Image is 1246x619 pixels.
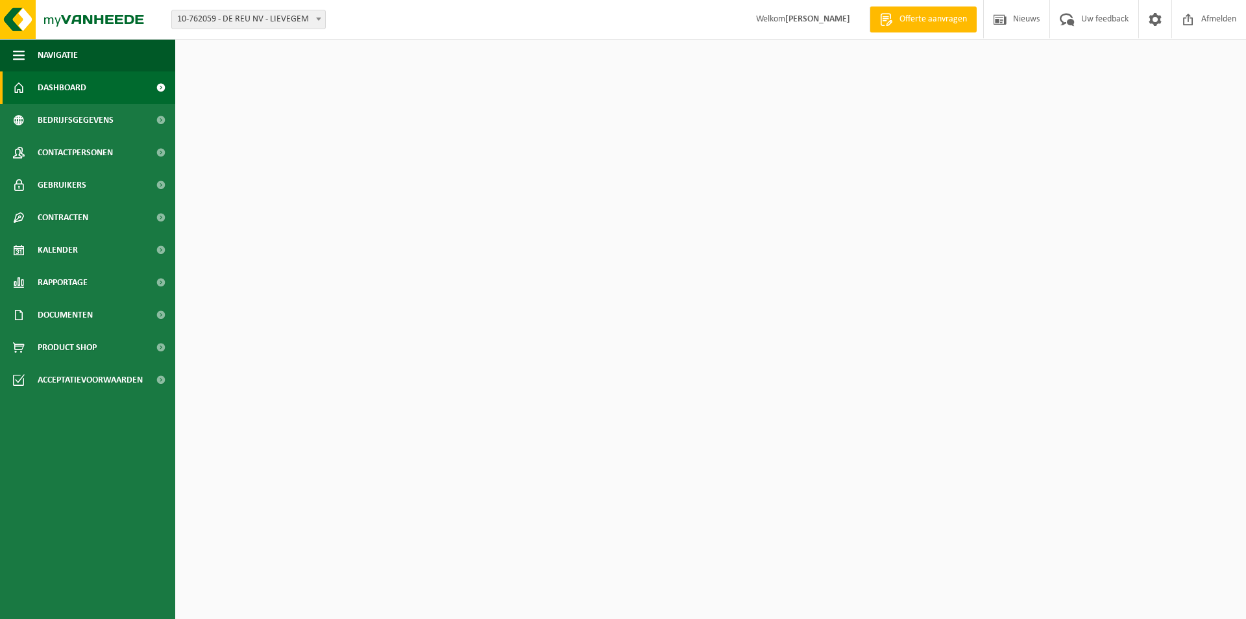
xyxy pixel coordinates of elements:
span: Documenten [38,299,93,331]
span: Rapportage [38,266,88,299]
span: Contactpersonen [38,136,113,169]
span: Offerte aanvragen [896,13,970,26]
span: Contracten [38,201,88,234]
span: Kalender [38,234,78,266]
strong: [PERSON_NAME] [785,14,850,24]
span: Product Shop [38,331,97,364]
span: Dashboard [38,71,86,104]
span: Gebruikers [38,169,86,201]
span: Bedrijfsgegevens [38,104,114,136]
span: Acceptatievoorwaarden [38,364,143,396]
span: 10-762059 - DE REU NV - LIEVEGEM [172,10,325,29]
span: Navigatie [38,39,78,71]
span: 10-762059 - DE REU NV - LIEVEGEM [171,10,326,29]
a: Offerte aanvragen [870,6,977,32]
